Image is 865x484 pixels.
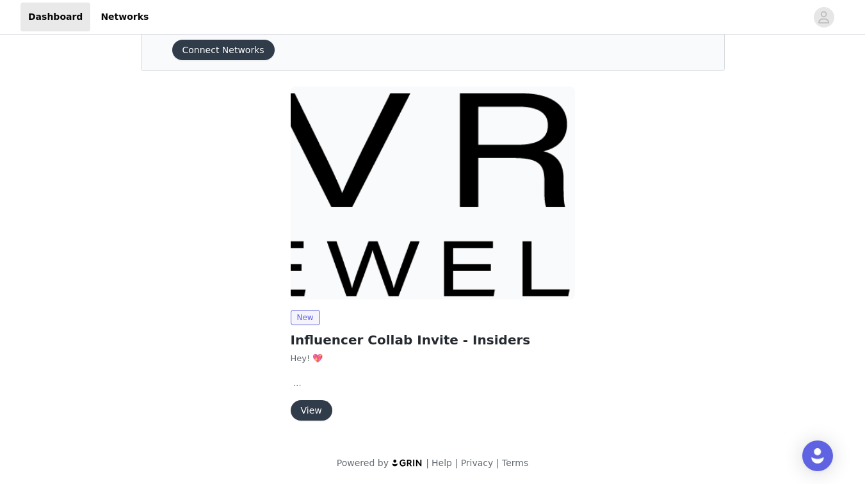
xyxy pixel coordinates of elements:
img: logo [391,458,423,467]
span: Powered by [337,458,389,468]
img: Evry Jewels [291,86,575,300]
h2: Influencer Collab Invite - Insiders [291,330,575,350]
a: Help [432,458,452,468]
div: avatar [818,7,830,28]
a: Networks [93,3,156,31]
a: View [291,406,332,415]
a: Terms [502,458,528,468]
a: Dashboard [20,3,90,31]
button: View [291,400,332,421]
button: Connect Networks [172,40,275,60]
a: Privacy [461,458,494,468]
span: | [496,458,499,468]
span: | [426,458,429,468]
span: New [291,310,320,325]
span: | [455,458,458,468]
div: Open Intercom Messenger [802,440,833,471]
p: Hey! 💖 [291,352,575,365]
